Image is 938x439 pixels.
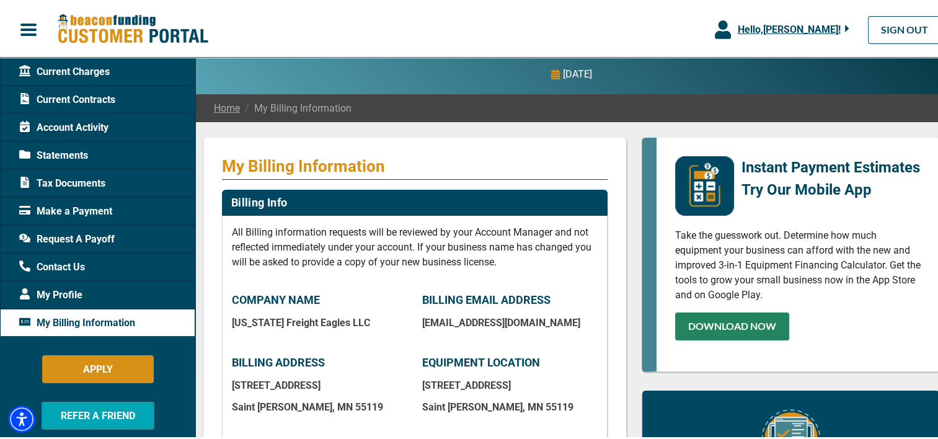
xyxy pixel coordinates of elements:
p: Saint [PERSON_NAME] , MN 55119 [232,399,407,411]
p: COMPANY NAME [232,291,407,305]
span: Account Activity [19,118,108,133]
span: Contact Us [19,258,85,273]
p: BILLING EMAIL ADDRESS [422,291,598,305]
span: Current Contracts [19,91,115,105]
p: [EMAIL_ADDRESS][DOMAIN_NAME] [422,315,598,327]
a: DOWNLOAD NOW [675,311,789,339]
p: [STREET_ADDRESS] [232,378,407,389]
button: REFER A FRIEND [42,400,154,428]
span: Statements [19,146,88,161]
h2: Billing Info [231,194,287,208]
p: Saint [PERSON_NAME] , MN 55119 [422,399,598,411]
p: [STREET_ADDRESS] [422,378,598,389]
span: My Billing Information [19,314,135,329]
span: Hello, [PERSON_NAME] ! [737,22,840,33]
span: My Profile [19,286,82,301]
p: Take the guesswork out. Determine how much equipment your business can afford with the new and im... [675,226,921,301]
div: Accessibility Menu [8,404,35,431]
p: All Billing information requests will be reviewed by your Account Manager and not reflected immed... [232,223,598,268]
span: Tax Documents [19,174,105,189]
p: Instant Payment Estimates [741,154,920,177]
img: Beacon Funding Customer Portal Logo [57,12,208,43]
span: Request A Payoff [19,230,115,245]
span: Make a Payment [19,202,112,217]
p: [US_STATE] Freight Eagles LLC [232,315,407,327]
a: Home [214,99,240,114]
p: [DATE] [563,65,592,80]
p: My Billing Information [222,154,608,174]
span: My Billing Information [240,99,352,114]
img: mobile-app-logo.png [675,154,734,214]
span: Current Charges [19,63,110,78]
p: EQUIPMENT LOCATION [422,354,598,368]
button: APPLY [42,353,154,381]
p: Try Our Mobile App [741,177,920,199]
p: BILLING ADDRESS [232,354,407,368]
